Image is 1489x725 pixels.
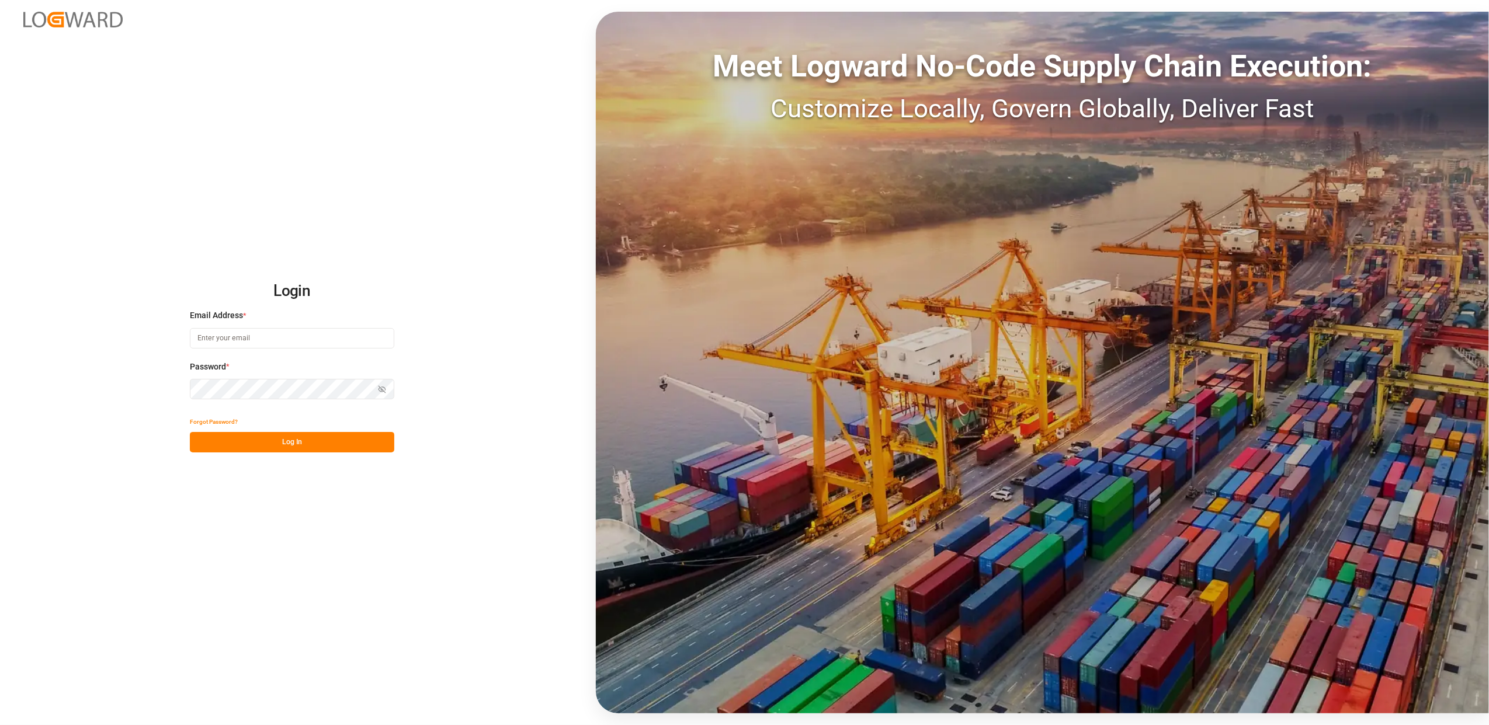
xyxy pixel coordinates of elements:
h2: Login [190,273,394,310]
button: Log In [190,432,394,452]
div: Customize Locally, Govern Globally, Deliver Fast [596,89,1489,128]
span: Password [190,361,226,373]
input: Enter your email [190,328,394,348]
span: Email Address [190,309,243,322]
div: Meet Logward No-Code Supply Chain Execution: [596,44,1489,89]
button: Forgot Password? [190,412,238,432]
img: Logward_new_orange.png [23,12,123,27]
